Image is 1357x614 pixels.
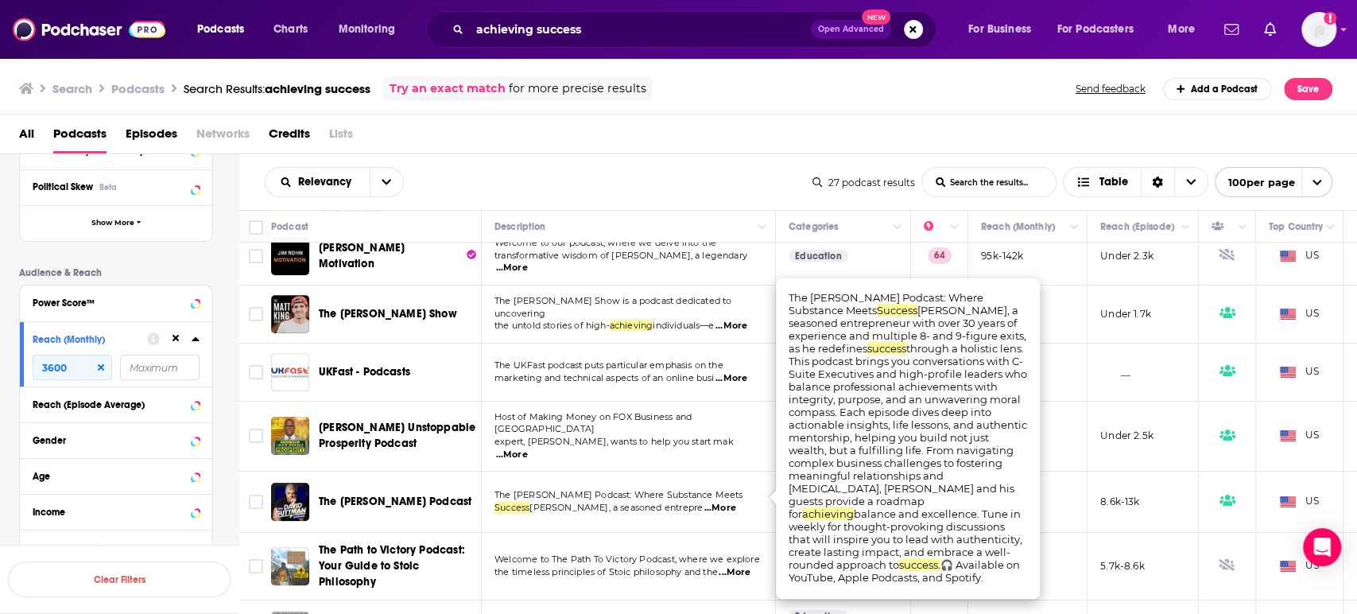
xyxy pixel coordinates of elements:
p: 8.6k-13k [1100,495,1139,508]
span: ...More [496,262,528,274]
button: Choose View [1063,167,1208,197]
button: open menu [328,17,416,42]
button: Income [33,501,200,521]
span: Toggle select row [249,249,263,263]
a: The Path to Victory Podcast: Your Guide to Stoic Philosophy [319,542,476,590]
span: Toggle select row [249,559,263,573]
a: The [PERSON_NAME] Podcast [319,494,471,510]
span: The [PERSON_NAME] Podcast [319,495,471,508]
span: [PERSON_NAME] Unstoppable Prosperity Podcast [319,421,475,450]
span: For Podcasters [1057,18,1134,41]
span: US [1280,428,1319,444]
button: Reach (Episode Average) [33,394,200,414]
a: Search Results:achieving success [184,81,370,96]
button: open menu [1047,17,1157,42]
p: 64 [928,247,952,263]
img: Podchaser - Follow, Share and Rate Podcasts [13,14,165,45]
span: Toggle select row [249,429,263,443]
div: Income [33,507,186,518]
a: [PERSON_NAME] Motivation [319,240,476,272]
div: Power Score™ [33,297,186,309]
button: Show More [20,205,212,241]
span: UKFast - Podcasts [319,365,410,379]
button: Show profile menu [1301,12,1336,47]
div: Beta [99,182,117,192]
span: ...More [715,372,747,385]
span: [PERSON_NAME], a seasoned entrepreneur with over 30 years of experience and multiple 8- and 9-fig... [789,304,1026,355]
span: Show More [91,219,134,227]
button: Power Score™ [33,292,200,312]
button: open menu [186,17,265,42]
a: Episodes [126,121,177,153]
span: All [19,121,34,153]
span: Charts [273,18,308,41]
img: The Path to Victory Podcast: Your Guide to Stoic Philosophy [271,547,309,585]
span: The [PERSON_NAME] Podcast: Where Substance Meets [494,489,742,500]
span: achieving [610,320,653,331]
span: Toggle select row [249,365,263,379]
span: balance and excellence. Tune in weekly for thought-provoking discussions that will inspire you to... [789,507,1022,571]
span: The [PERSON_NAME] Show [319,307,457,321]
button: Save [1284,78,1332,100]
span: individuals—e [653,320,714,331]
a: Jim Rohn Motivation [271,237,309,275]
input: Search podcasts, credits, & more... [470,17,811,42]
div: Open Intercom Messenger [1303,528,1341,566]
span: transformative wisdom of [PERSON_NAME], a legendary [494,250,747,261]
span: US [1280,248,1319,264]
span: Host of Making Money on FOX Business and [GEOGRAPHIC_DATA] [494,411,692,435]
span: Podcasts [197,18,244,41]
span: 100 per page [1215,170,1295,195]
input: Minimum [33,355,112,380]
div: Reach (Episode) [1100,217,1174,236]
span: the timeless principles of Stoic philosophy and the [494,566,718,577]
p: 5.7k-8.6k [1100,559,1145,573]
span: through a holistic lens. This podcast brings you conversations with C-Suite Executives and high-p... [789,342,1027,520]
input: Maximum [120,355,200,380]
a: Podcasts [53,121,107,153]
span: success [867,342,906,355]
span: achieving success [265,81,370,96]
span: Open Advanced [818,25,884,33]
span: Success [877,304,917,317]
div: Reach (Monthly) [33,334,137,345]
button: open menu [1215,167,1332,197]
span: marketing and technical aspects of an online busi [494,372,714,383]
button: open menu [957,17,1051,42]
button: Age [33,465,200,485]
a: [PERSON_NAME] Unstoppable Prosperity Podcast [319,420,476,452]
img: Charles Payne's Unstoppable Prosperity Podcast [271,417,309,455]
span: the untold stories of high- [494,320,610,331]
div: 27 podcast results [812,177,915,188]
span: Toggle select row [249,307,263,321]
button: Reach (Monthly) [33,328,147,348]
button: Clear Filters [8,562,231,597]
span: [PERSON_NAME], a seasoned entrepre [529,502,703,513]
img: User Profile [1301,12,1336,47]
a: UKFast - Podcasts [319,364,410,380]
a: Education [789,250,848,262]
span: Logged in as notablypr2 [1301,12,1336,47]
a: The Matt King Show [271,295,309,333]
span: Relevancy [298,177,357,188]
span: Networks [196,121,250,153]
div: Age [33,471,186,482]
button: Column Actions [1176,218,1195,237]
a: Try an exact match [390,80,506,98]
a: Add a Podcast [1163,78,1272,100]
span: 🎧 Available on YouTube, Apple Podcasts, and Spotify. [789,558,1020,584]
div: Has Guests [1212,217,1234,236]
h2: Choose List sort [265,167,404,197]
img: UKFast - Podcasts [271,353,309,391]
span: Credits [269,121,310,153]
h3: Podcasts [111,81,165,96]
span: ...More [496,449,528,461]
a: Show notifications dropdown [1218,16,1245,43]
span: for more precise results [509,80,646,98]
div: Top Country [1269,217,1323,236]
p: Under 1.7k [1100,307,1151,321]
